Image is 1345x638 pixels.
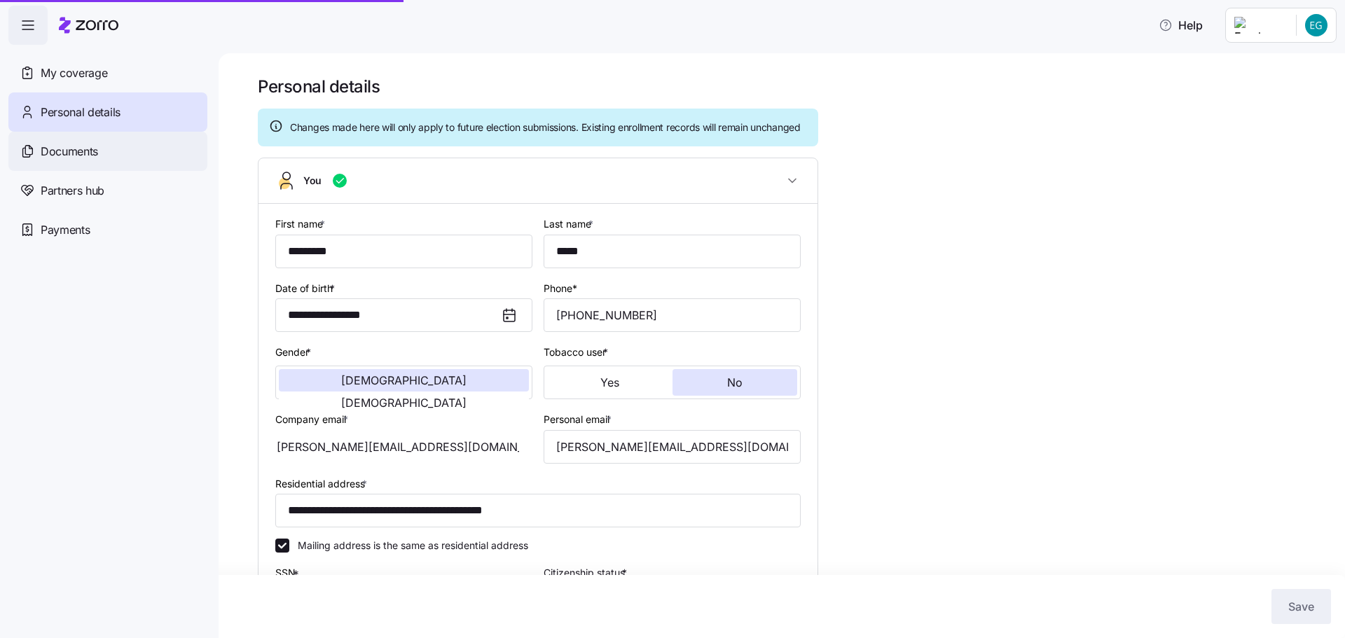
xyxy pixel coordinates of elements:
span: You [303,174,322,188]
label: Company email [275,412,351,427]
button: Save [1271,589,1331,624]
label: Residential address [275,476,370,492]
span: Payments [41,221,90,239]
span: Partners hub [41,182,104,200]
a: My coverage [8,53,207,92]
label: Gender [275,345,314,360]
span: Changes made here will only apply to future election submissions. Existing enrollment records wil... [290,120,801,134]
span: [DEMOGRAPHIC_DATA] [341,375,467,386]
span: [DEMOGRAPHIC_DATA] [341,397,467,408]
a: Personal details [8,92,207,132]
button: You [258,158,818,204]
input: Email [544,430,801,464]
label: Phone* [544,281,577,296]
button: Help [1147,11,1214,39]
span: Yes [600,377,619,388]
input: Phone [544,298,801,332]
span: Personal details [41,104,120,121]
span: No [727,377,743,388]
span: Save [1288,598,1314,615]
span: My coverage [41,64,107,82]
label: Last name [544,216,596,232]
label: Tobacco user [544,345,611,360]
label: SSN [275,565,302,581]
label: Mailing address is the same as residential address [289,539,528,553]
a: Documents [8,132,207,171]
a: Payments [8,210,207,249]
h1: Personal details [258,76,1325,97]
label: Personal email [544,412,614,427]
label: First name [275,216,328,232]
label: Date of birth [275,281,338,296]
label: Citizenship status [544,565,630,581]
img: aa82ffb3186877c4d543c44a4421891c [1305,14,1327,36]
span: Help [1159,17,1203,34]
img: Employer logo [1234,17,1285,34]
span: Documents [41,143,98,160]
a: Partners hub [8,171,207,210]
